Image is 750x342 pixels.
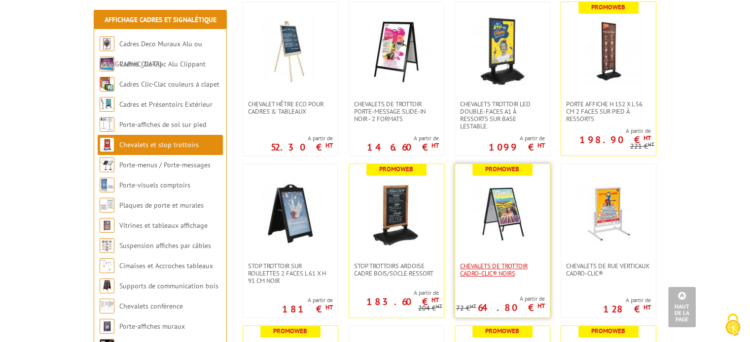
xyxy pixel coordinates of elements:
img: Cadres Clic-Clac couleurs à clapet [100,77,114,92]
img: Plaques de porte et murales [100,198,114,213]
a: Cadres Clic-Clac Alu Clippant [119,60,206,68]
b: Promoweb [485,327,519,335]
a: Chevalets de trottoir porte-message Slide-in Noir - 2 formats [349,100,444,123]
img: Chevalets de rue verticaux Cadro-Clic® [574,179,643,248]
a: Suspension affiches par câbles [119,241,211,250]
sup: HT [325,141,333,150]
b: Promoweb [485,165,519,173]
a: Cimaises et Accroches tableaux [119,261,213,270]
a: Porte-affiches de sol sur pied [119,120,206,129]
sup: HT [436,303,442,310]
sup: HT [648,141,654,148]
img: Chevalets et stop trottoirs [100,137,114,152]
a: Vitrines et tableaux affichage [119,221,208,230]
a: Plaques de porte et murales [119,201,204,210]
a: Chevalets conférence [119,302,183,311]
sup: HT [537,302,545,310]
img: Supports de communication bois [100,279,114,293]
p: 146.60 € [367,144,439,150]
span: Porte Affiche H 152 x L 56 cm 2 faces sur pied à ressorts [566,100,651,123]
span: A partir de [561,127,651,135]
b: Promoweb [591,3,625,11]
img: Porte Affiche H 152 x L 56 cm 2 faces sur pied à ressorts [574,17,643,86]
a: Stop Trottoir sur roulettes 2 faces L 61 x H 91 cm Noir [243,262,338,284]
sup: HT [643,303,651,311]
span: A partir de [349,289,439,297]
b: Promoweb [273,327,307,335]
a: Porte-affiches muraux [119,322,185,331]
a: Cadres Deco Muraux Alu ou [GEOGRAPHIC_DATA] [100,39,202,68]
sup: HT [537,141,545,150]
span: Chevalets de rue verticaux Cadro-Clic® [566,262,651,277]
a: Chevalets et stop trottoirs [119,140,199,149]
img: Chevalets de trottoir Cadro-Clic® Noirs [468,179,537,248]
a: Porte Affiche H 152 x L 56 cm 2 faces sur pied à ressorts [561,100,656,123]
img: Porte-menus / Porte-messages [100,157,114,172]
button: Cookies (fenêtre modale) [715,309,750,342]
span: Chevalet hêtre ECO pour cadres & tableaux [248,100,333,115]
img: Chevalets Trottoir LED double-faces A1 à ressorts sur base lestable. [468,17,537,86]
img: Porte-visuels comptoirs [100,178,114,192]
b: Promoweb [591,327,625,335]
span: A partir de [603,296,651,304]
sup: HT [431,141,439,150]
img: Cadres Deco Muraux Alu ou Bois [100,36,114,51]
a: Chevalets de rue verticaux Cadro-Clic® [561,262,656,277]
span: A partir de [271,134,333,142]
sup: HT [431,296,439,304]
a: Chevalets Trottoir LED double-faces A1 à ressorts sur base lestable. [455,100,550,130]
sup: HT [325,303,333,311]
img: Cookies (fenêtre modale) [720,312,745,337]
span: STOP TROTTOIRS ARDOISE CADRE BOIS/SOCLE RESSORT [354,262,439,277]
img: Chevalets conférence [100,299,114,313]
span: A partir de [489,134,545,142]
a: Chevalet hêtre ECO pour cadres & tableaux [243,100,338,115]
span: A partir de [367,134,439,142]
a: Cadres Clic-Clac couleurs à clapet [119,80,219,89]
span: A partir de [282,296,333,304]
p: 183.60 € [366,299,439,305]
span: Chevalets de trottoir Cadro-Clic® Noirs [460,262,545,277]
img: Vitrines et tableaux affichage [100,218,114,233]
p: 128 € [603,306,651,312]
img: Stop Trottoir sur roulettes 2 faces L 61 x H 91 cm Noir [256,179,325,248]
a: Supports de communication bois [119,281,218,290]
a: Haut de la page [668,287,696,327]
a: Chevalets de trottoir Cadro-Clic® Noirs [455,262,550,277]
img: Suspension affiches par câbles [100,238,114,253]
a: Porte-visuels comptoirs [119,181,190,189]
a: Porte-menus / Porte-messages [119,160,211,169]
span: A partir de [456,295,545,303]
b: Promoweb [379,165,413,173]
span: Chevalets Trottoir LED double-faces A1 à ressorts sur base lestable. [460,100,545,130]
img: Chevalet hêtre ECO pour cadres & tableaux [256,17,325,86]
p: 181 € [282,306,333,312]
sup: HT [643,134,651,142]
img: STOP TROTTOIRS ARDOISE CADRE BOIS/SOCLE RESSORT [362,179,431,248]
p: 198.90 € [579,137,651,143]
p: 1099 € [489,144,545,150]
a: Affichage Cadres et Signalétique [105,15,216,24]
p: 221 € [630,143,654,150]
p: 72 € [456,305,476,312]
a: STOP TROTTOIRS ARDOISE CADRE BOIS/SOCLE RESSORT [349,262,444,277]
sup: HT [470,303,476,310]
a: Cadres et Présentoirs Extérieur [119,100,213,109]
p: 64.80 € [478,305,545,311]
span: Chevalets de trottoir porte-message Slide-in Noir - 2 formats [354,100,439,123]
span: Stop Trottoir sur roulettes 2 faces L 61 x H 91 cm Noir [248,262,333,284]
img: Chevalets de trottoir porte-message Slide-in Noir - 2 formats [362,17,431,86]
p: 52.30 € [271,144,333,150]
img: Porte-affiches muraux [100,319,114,334]
img: Cadres et Présentoirs Extérieur [100,97,114,112]
img: Cimaises et Accroches tableaux [100,258,114,273]
p: 204 € [418,305,442,312]
img: Porte-affiches de sol sur pied [100,117,114,132]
